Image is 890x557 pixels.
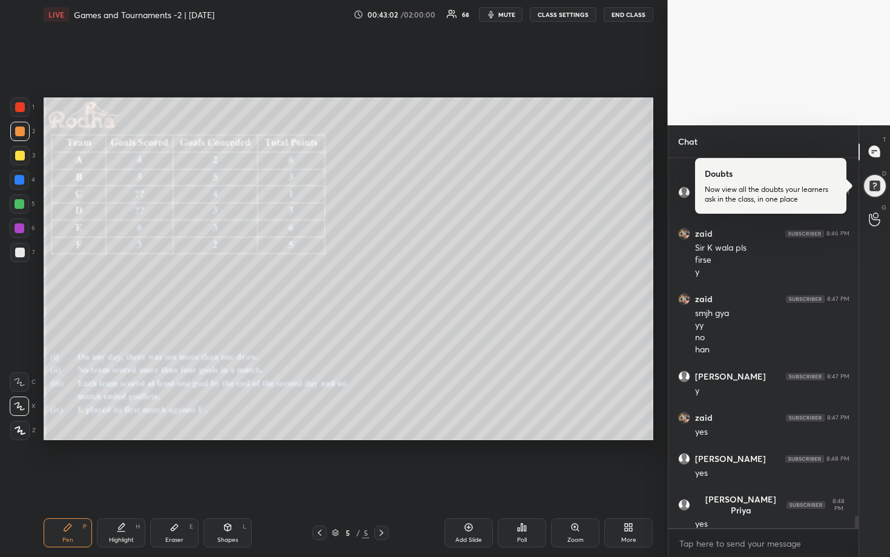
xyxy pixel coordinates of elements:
[10,219,35,238] div: 6
[695,254,849,266] div: firse
[243,524,246,530] div: L
[136,524,140,530] div: H
[341,529,354,536] div: 5
[10,397,36,416] div: X
[786,501,825,509] img: 4P8fHbbgJtejmAAAAAElFTkSuQmCC
[826,455,849,463] div: 8:48 PM
[455,537,482,543] div: Add Slide
[695,294,713,305] h6: zaid
[882,203,886,212] p: G
[695,160,849,172] div: 12
[826,230,849,237] div: 8:46 PM
[621,537,636,543] div: More
[695,467,849,480] div: yes
[827,373,849,380] div: 8:47 PM
[786,295,825,303] img: 4P8fHbbgJtejmAAAAAElFTkSuQmCC
[165,537,183,543] div: Eraser
[679,453,690,464] img: default.png
[827,414,849,421] div: 8:47 PM
[109,537,134,543] div: Highlight
[10,421,36,440] div: Z
[679,294,690,305] img: thumbnail.jpg
[668,158,859,528] div: grid
[74,9,214,21] h4: Games and Tournaments -2 | [DATE]
[10,170,35,190] div: 4
[10,243,35,262] div: 7
[44,7,69,22] div: LIVE
[785,455,824,463] img: 4P8fHbbgJtejmAAAAAElFTkSuQmCC
[83,524,87,530] div: P
[785,230,824,237] img: 4P8fHbbgJtejmAAAAAElFTkSuQmCC
[567,537,584,543] div: Zoom
[10,146,35,165] div: 3
[62,537,73,543] div: Pen
[356,529,360,536] div: /
[826,189,849,196] div: 8:46 PM
[479,7,522,22] button: mute
[462,12,469,18] div: 68
[695,426,849,438] div: yes
[679,187,690,198] img: default.png
[695,371,766,382] h6: [PERSON_NAME]
[695,412,713,423] h6: zaid
[679,499,690,510] img: default.png
[695,453,766,464] h6: [PERSON_NAME]
[695,201,849,213] div: 1
[695,332,849,344] div: no
[786,373,825,380] img: 4P8fHbbgJtejmAAAAAElFTkSuQmCC
[695,242,849,254] div: Sir K wala pls
[695,228,713,239] h6: zaid
[498,10,515,19] span: mute
[517,537,527,543] div: Poll
[695,266,849,278] div: y
[882,169,886,178] p: D
[695,308,849,320] div: smjh gya
[695,494,786,516] h6: [PERSON_NAME] Priya
[828,498,849,512] div: 8:48 PM
[668,125,707,157] p: Chat
[695,518,849,530] div: yes
[530,7,596,22] button: CLASS SETTINGS
[695,320,849,332] div: yy
[786,414,825,421] img: 4P8fHbbgJtejmAAAAAElFTkSuQmCC
[604,7,653,22] button: END CLASS
[362,527,369,538] div: 5
[679,412,690,423] img: thumbnail.jpg
[883,135,886,144] p: T
[217,537,238,543] div: Shapes
[827,295,849,303] div: 8:47 PM
[10,122,35,141] div: 2
[679,371,690,382] img: default.png
[695,344,849,356] div: han
[695,385,849,397] div: y
[190,524,193,530] div: E
[10,372,36,392] div: C
[10,97,35,117] div: 1
[10,194,35,214] div: 5
[679,228,690,239] img: thumbnail.jpg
